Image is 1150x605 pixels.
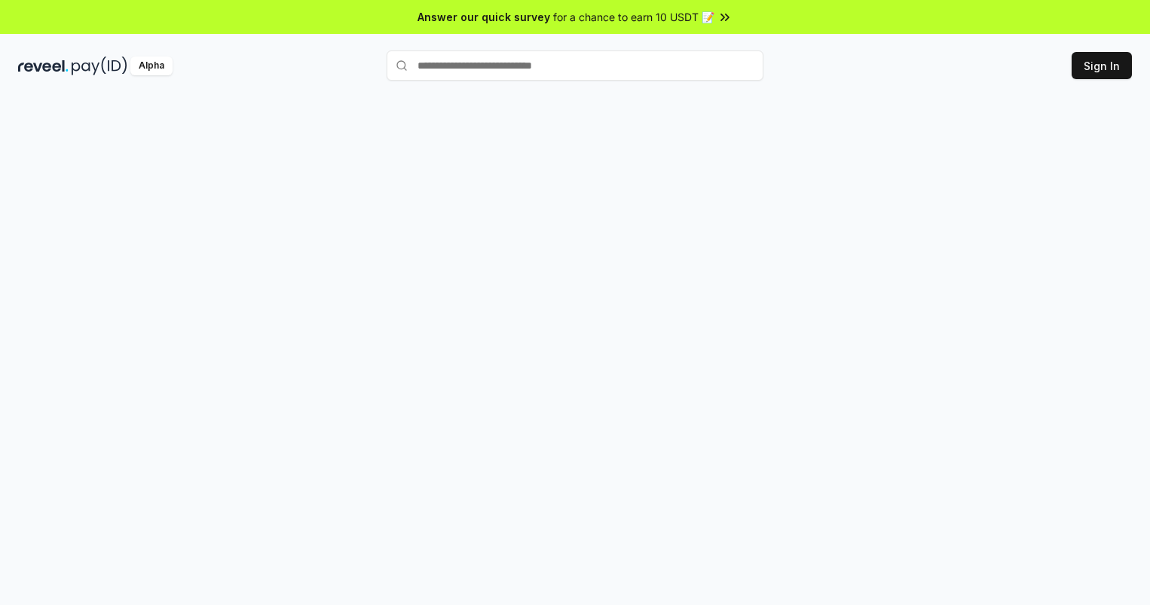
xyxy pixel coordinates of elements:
img: pay_id [72,57,127,75]
span: Answer our quick survey [417,9,550,25]
span: for a chance to earn 10 USDT 📝 [553,9,714,25]
img: reveel_dark [18,57,69,75]
button: Sign In [1072,52,1132,79]
div: Alpha [130,57,173,75]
